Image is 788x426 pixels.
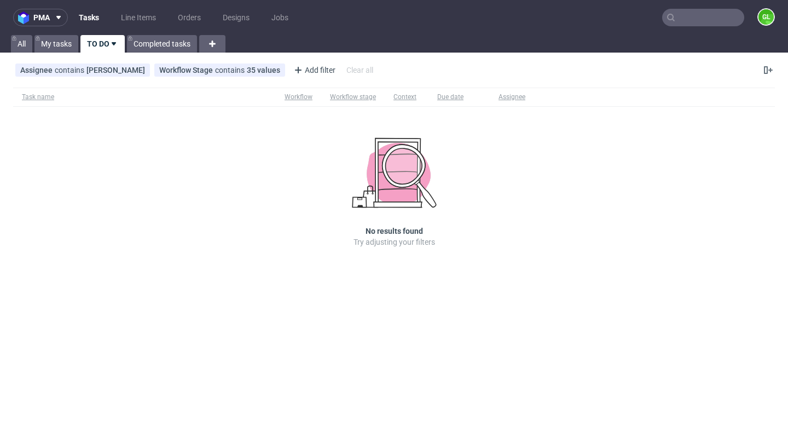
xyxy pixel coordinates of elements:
p: Try adjusting your filters [354,237,435,247]
div: Context [393,93,420,101]
button: pma [13,9,68,26]
div: Workflow [285,93,312,101]
h3: No results found [366,226,423,237]
a: Designs [216,9,256,26]
a: My tasks [34,35,78,53]
div: Workflow stage [330,93,376,101]
span: Workflow Stage [159,66,215,74]
div: Clear all [344,62,375,78]
a: Completed tasks [127,35,197,53]
span: contains [55,66,86,74]
span: Assignee [20,66,55,74]
div: [PERSON_NAME] [86,66,145,74]
div: Add filter [289,61,338,79]
figcaption: GL [758,9,774,25]
span: Task name [22,93,267,102]
a: Line Items [114,9,163,26]
span: Due date [437,93,481,102]
div: Assignee [499,93,525,101]
a: TO DO [80,35,125,53]
a: Tasks [72,9,106,26]
span: pma [33,14,50,21]
span: contains [215,66,247,74]
a: All [11,35,32,53]
a: Orders [171,9,207,26]
div: 35 values [247,66,280,74]
img: logo [18,11,33,24]
a: Jobs [265,9,295,26]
